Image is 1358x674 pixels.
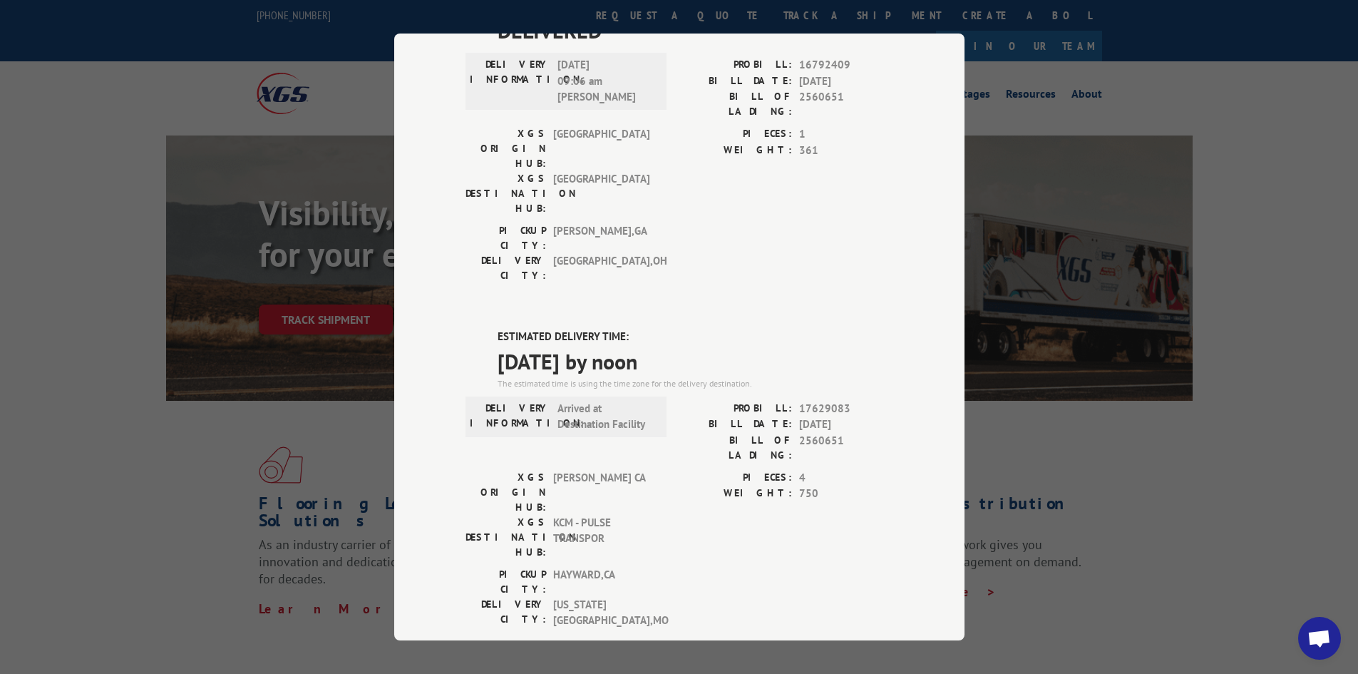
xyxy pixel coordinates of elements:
[553,223,649,253] span: [PERSON_NAME] , GA
[679,89,792,119] label: BILL OF LADING:
[553,171,649,216] span: [GEOGRAPHIC_DATA]
[799,401,893,417] span: 17629083
[557,401,654,433] span: Arrived at Destination Facility
[465,171,546,216] label: XGS DESTINATION HUB:
[799,143,893,159] span: 361
[465,515,546,560] label: XGS DESTINATION HUB:
[799,89,893,119] span: 2560651
[553,470,649,515] span: [PERSON_NAME] CA
[679,470,792,486] label: PIECES:
[799,470,893,486] span: 4
[679,73,792,90] label: BILL DATE:
[465,126,546,171] label: XGS ORIGIN HUB:
[465,223,546,253] label: PICKUP CITY:
[553,253,649,283] span: [GEOGRAPHIC_DATA] , OH
[498,329,893,345] label: ESTIMATED DELIVERY TIME:
[799,57,893,73] span: 16792409
[679,417,792,433] label: BILL DATE:
[553,515,649,560] span: KCM - PULSE TRANSPOR
[1298,617,1341,660] div: Open chat
[799,73,893,90] span: [DATE]
[679,143,792,159] label: WEIGHT:
[679,433,792,463] label: BILL OF LADING:
[799,126,893,143] span: 1
[553,567,649,597] span: HAYWARD , CA
[553,597,649,629] span: [US_STATE][GEOGRAPHIC_DATA] , MO
[679,401,792,417] label: PROBILL:
[679,126,792,143] label: PIECES:
[799,433,893,463] span: 2560651
[465,253,546,283] label: DELIVERY CITY:
[557,57,654,106] span: [DATE] 09:06 am [PERSON_NAME]
[799,417,893,433] span: [DATE]
[498,377,893,390] div: The estimated time is using the time zone for the delivery destination.
[679,57,792,73] label: PROBILL:
[553,126,649,171] span: [GEOGRAPHIC_DATA]
[498,345,893,377] span: [DATE] by noon
[465,597,546,629] label: DELIVERY CITY:
[465,567,546,597] label: PICKUP CITY:
[470,57,550,106] label: DELIVERY INFORMATION:
[799,486,893,502] span: 750
[465,470,546,515] label: XGS ORIGIN HUB:
[470,401,550,433] label: DELIVERY INFORMATION:
[679,486,792,502] label: WEIGHT:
